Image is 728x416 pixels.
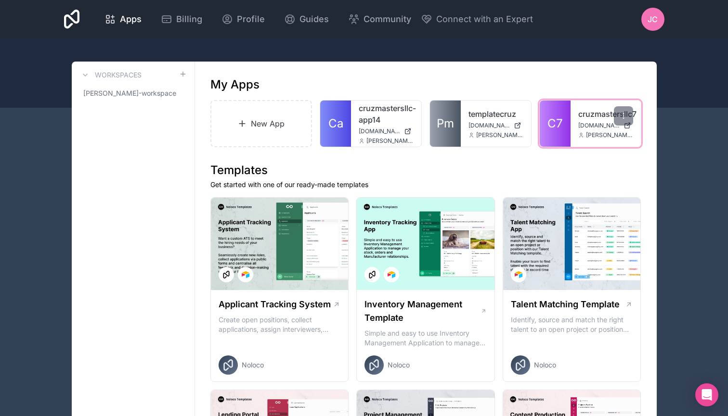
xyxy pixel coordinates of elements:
[578,108,633,120] a: cruzmastersllc7
[219,298,331,311] h1: Applicant Tracking System
[210,163,641,178] h1: Templates
[359,102,414,126] a: cruzmastersllc-app14
[578,122,633,129] a: [DOMAIN_NAME]
[476,131,523,139] span: [PERSON_NAME][EMAIL_ADDRESS][PERSON_NAME][DOMAIN_NAME]
[359,127,414,135] a: [DOMAIN_NAME]
[468,122,523,129] a: [DOMAIN_NAME]
[648,13,658,25] span: JC
[578,122,620,129] span: [DOMAIN_NAME]
[540,101,571,147] a: C7
[242,360,264,370] span: Noloco
[242,271,249,278] img: Airtable Logo
[79,69,142,81] a: Workspaces
[695,383,718,406] div: Open Intercom Messenger
[299,13,329,26] span: Guides
[515,271,522,278] img: Airtable Logo
[421,13,533,26] button: Connect with an Expert
[436,13,533,26] span: Connect with an Expert
[97,9,149,30] a: Apps
[586,131,633,139] span: [PERSON_NAME][EMAIL_ADDRESS][PERSON_NAME][DOMAIN_NAME]
[83,88,176,98] span: [PERSON_NAME]-workspace
[320,101,351,147] a: Ca
[388,360,410,370] span: Noloco
[511,298,620,311] h1: Talent Matching Template
[153,9,210,30] a: Billing
[237,13,265,26] span: Profile
[95,70,142,80] h3: Workspaces
[468,122,510,129] span: [DOMAIN_NAME]
[437,116,454,131] span: Pm
[364,13,411,26] span: Community
[210,100,312,147] a: New App
[430,101,461,147] a: Pm
[511,315,633,334] p: Identify, source and match the right talent to an open project or position with our Talent Matchi...
[214,9,273,30] a: Profile
[79,85,187,102] a: [PERSON_NAME]-workspace
[366,137,414,145] span: [PERSON_NAME][EMAIL_ADDRESS][PERSON_NAME][DOMAIN_NAME]
[359,127,400,135] span: [DOMAIN_NAME]
[219,315,341,334] p: Create open positions, collect applications, assign interviewers, centralise candidate feedback a...
[468,108,523,120] a: templatecruz
[210,180,641,189] p: Get started with one of our ready-made templates
[210,77,260,92] h1: My Apps
[120,13,142,26] span: Apps
[328,116,343,131] span: Ca
[364,298,480,325] h1: Inventory Management Template
[547,116,563,131] span: C7
[340,9,419,30] a: Community
[276,9,337,30] a: Guides
[388,271,395,278] img: Airtable Logo
[176,13,202,26] span: Billing
[534,360,556,370] span: Noloco
[364,328,487,348] p: Simple and easy to use Inventory Management Application to manage your stock, orders and Manufact...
